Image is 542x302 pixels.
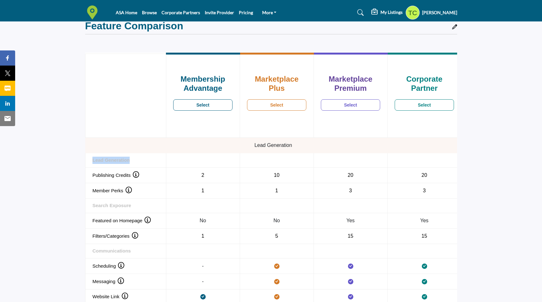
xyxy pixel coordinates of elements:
[92,248,131,253] strong: Communications
[202,172,204,178] span: 2
[239,10,253,15] a: Pricing
[92,157,130,163] strong: Lead Generation
[92,188,132,193] span: Member Perks
[92,218,151,223] span: Featured on Homepage
[142,10,157,15] a: Browse
[85,20,183,32] h2: Feature Comparison
[202,233,204,239] span: 1
[166,274,240,289] td: -
[162,10,200,15] a: Corporate Partners
[380,9,403,15] h5: My Listings
[116,10,137,15] a: ASA Home
[422,9,457,16] h5: [PERSON_NAME]
[420,218,428,223] span: Yes
[92,172,139,178] span: Publishing Credits
[349,188,352,193] span: 3
[200,218,206,223] span: No
[92,233,138,239] span: Filters/Categories
[423,188,426,193] span: 3
[274,218,280,223] span: No
[348,233,353,239] span: 15
[351,8,368,18] a: Search
[421,172,427,178] span: 20
[85,5,103,20] img: Site Logo
[346,218,355,223] span: Yes
[406,6,420,20] button: Show hide supplier dropdown
[421,233,427,239] span: 15
[275,188,278,193] span: 1
[85,138,461,153] td: Lead Generation
[274,172,280,178] span: 10
[348,172,353,178] span: 20
[202,188,204,193] span: 1
[92,263,124,269] span: Scheduling
[92,279,124,284] span: Messaging
[166,258,240,274] td: -
[92,294,128,299] span: Website Link
[205,10,234,15] a: Invite Provider
[92,203,131,208] strong: Search Exposure
[258,8,281,17] a: More
[275,233,278,239] span: 5
[371,9,403,16] div: My Listings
